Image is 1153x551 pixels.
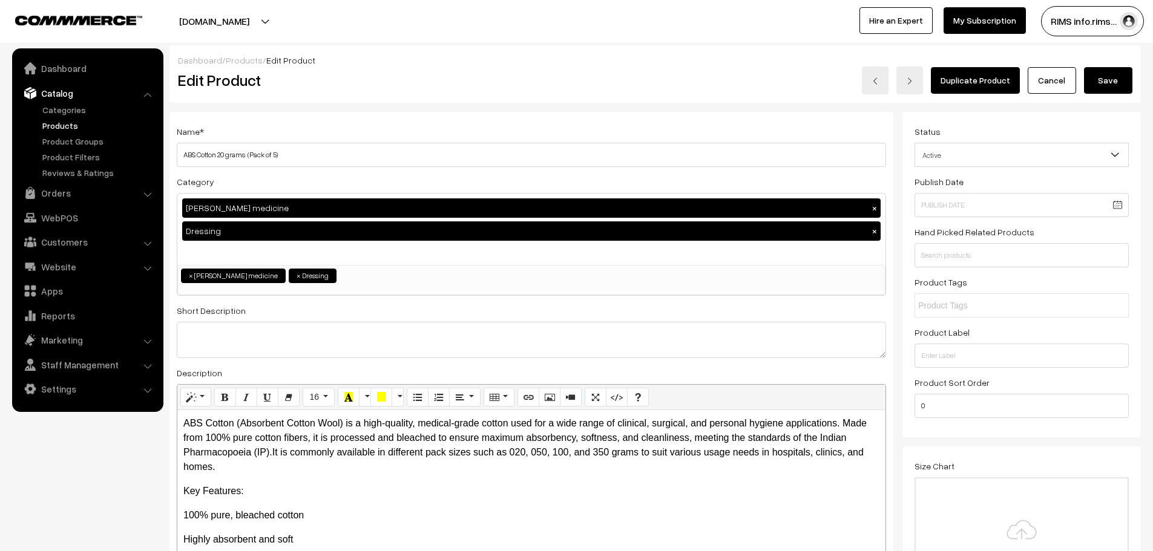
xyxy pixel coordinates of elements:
div: / / [178,54,1132,67]
img: COMMMERCE [15,16,142,25]
a: My Subscription [944,7,1026,34]
div: [PERSON_NAME] medicine [182,198,881,218]
a: Cancel [1028,67,1076,94]
button: RIMS info.rims… [1041,6,1144,36]
a: Reports [15,305,159,327]
a: Catalog [15,82,159,104]
button: Table [484,388,514,407]
span: It is commonly available in different pack sizes such as 020, 050, 100, and 350 grams to suit var... [183,447,864,472]
input: Name [177,143,886,167]
input: Search products [915,243,1129,267]
a: Customers [15,231,159,253]
a: COMMMERCE [15,12,121,27]
button: Full Screen [585,388,606,407]
a: Dashboard [178,55,222,65]
a: Apps [15,280,159,302]
span: × [297,270,301,281]
img: user [1120,12,1138,30]
span: Edit Product [266,55,315,65]
li: Dressing [289,269,337,283]
label: Product Label [915,326,970,339]
button: Bold (CTRL+B) [214,388,236,407]
button: × [869,226,880,236]
a: Reviews & Ratings [39,166,159,179]
a: Staff Management [15,354,159,376]
button: Help [627,388,649,407]
label: Status [915,125,941,138]
input: Enter Number [915,394,1129,418]
span: 100% pure, bleached cotton [183,510,304,520]
a: Duplicate Product [931,67,1020,94]
span: 16 [309,392,319,402]
a: Products [226,55,263,65]
button: Underline (CTRL+U) [257,388,278,407]
label: Size Chart [915,460,954,472]
input: Product Tags [918,299,1024,312]
span: × [189,270,193,281]
label: Product Sort Order [915,376,990,389]
button: [DOMAIN_NAME] [137,6,292,36]
a: Dashboard [15,57,159,79]
input: Enter Label [915,344,1129,368]
span: Active [915,143,1129,167]
button: Save [1084,67,1132,94]
input: Publish Date [915,193,1129,217]
button: Style [180,388,211,407]
div: Dressing [182,221,881,241]
label: Publish Date [915,175,964,188]
a: Website [15,256,159,278]
span: Active [915,145,1128,166]
button: × [869,203,880,214]
button: Link (CTRL+K) [517,388,539,407]
button: Background Color [370,388,392,407]
button: Picture [539,388,560,407]
a: Categories [39,103,159,116]
label: Hand Picked Related Products [915,226,1034,238]
label: Product Tags [915,276,967,289]
a: Orders [15,182,159,204]
a: Settings [15,378,159,400]
img: left-arrow.png [872,77,879,85]
button: Font Size [303,388,335,407]
label: Name [177,125,204,138]
li: Generic Aadhaar medicine [181,269,286,283]
a: WebPOS [15,207,159,229]
a: Marketing [15,329,159,351]
button: Paragraph [449,388,480,407]
button: Code View [606,388,628,407]
p: ABS Cotton (Absorbent Cotton Wool) is a high-quality, medical-grade cotton used for a wide range ... [183,416,879,474]
button: Recent Color [338,388,360,407]
a: Products [39,119,159,132]
a: Product Filters [39,151,159,163]
button: More Color [392,388,404,407]
button: Unordered list (CTRL+SHIFT+NUM7) [407,388,429,407]
button: More Color [359,388,371,407]
button: Video [560,388,582,407]
img: right-arrow.png [906,77,913,85]
button: Italic (CTRL+I) [235,388,257,407]
a: Hire an Expert [859,7,933,34]
h2: Edit Product [178,71,565,90]
span: Highly absorbent and soft [183,534,293,544]
label: Description [177,367,222,379]
label: Short Description [177,304,246,317]
a: Product Groups [39,135,159,148]
button: Ordered list (CTRL+SHIFT+NUM8) [428,388,450,407]
button: Remove Font Style (CTRL+\) [278,388,300,407]
span: Key Features: [183,486,244,496]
